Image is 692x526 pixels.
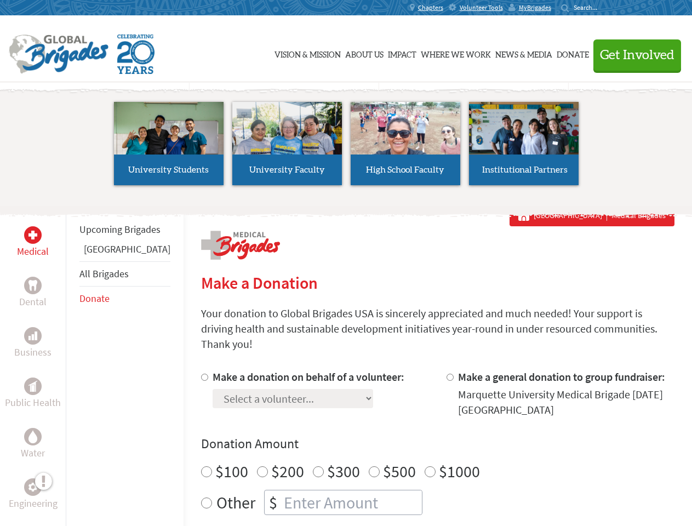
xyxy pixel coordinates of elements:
a: High School Faculty [351,102,460,185]
label: $500 [383,461,416,482]
span: University Students [128,165,209,174]
li: Donate [79,287,170,311]
label: $300 [327,461,360,482]
img: Business [28,331,37,340]
img: Global Brigades Logo [9,35,108,74]
label: Make a general donation to group fundraiser: [458,370,665,384]
a: BusinessBusiness [14,327,52,360]
p: Water [21,445,45,461]
a: Where We Work [421,26,491,81]
span: University Faculty [249,165,325,174]
a: WaterWater [21,428,45,461]
p: Public Health [5,395,61,410]
div: Water [24,428,42,445]
span: Volunteer Tools [460,3,503,12]
img: menu_brigades_submenu_1.jpg [114,102,224,175]
img: Public Health [28,381,37,392]
span: Institutional Partners [482,165,568,174]
a: News & Media [495,26,552,81]
img: menu_brigades_submenu_3.jpg [351,102,460,155]
button: Get Involved [593,39,681,71]
label: Other [216,490,255,515]
a: Impact [388,26,416,81]
p: Your donation to Global Brigades USA is sincerely appreciated and much needed! Your support is dr... [201,306,674,352]
div: Business [24,327,42,345]
img: Global Brigades Celebrating 20 Years [117,35,155,74]
span: MyBrigades [519,3,551,12]
li: All Brigades [79,261,170,287]
img: menu_brigades_submenu_4.jpg [469,102,579,175]
a: All Brigades [79,267,129,280]
h4: Donation Amount [201,435,674,453]
div: Medical [24,226,42,244]
div: Dental [24,277,42,294]
img: Medical [28,231,37,239]
span: Chapters [418,3,443,12]
div: Marquette University Medical Brigade [DATE] [GEOGRAPHIC_DATA] [458,387,674,418]
img: Engineering [28,483,37,491]
p: Engineering [9,496,58,511]
a: University Students [114,102,224,185]
p: Business [14,345,52,360]
a: EngineeringEngineering [9,478,58,511]
a: [GEOGRAPHIC_DATA] [84,243,170,255]
a: MedicalMedical [17,226,49,259]
p: Medical [17,244,49,259]
li: Panama [79,242,170,261]
a: University Faculty [232,102,342,185]
input: Enter Amount [282,490,422,514]
p: Dental [19,294,47,310]
img: logo-medical.png [201,231,280,260]
a: About Us [345,26,384,81]
li: Upcoming Brigades [79,218,170,242]
a: DentalDental [19,277,47,310]
img: menu_brigades_submenu_2.jpg [232,102,342,175]
h2: Make a Donation [201,273,674,293]
img: Water [28,430,37,443]
a: Donate [79,292,110,305]
input: Search... [574,3,605,12]
span: High School Faculty [366,165,444,174]
span: Get Involved [600,49,674,62]
label: $200 [271,461,304,482]
label: $100 [215,461,248,482]
label: Make a donation on behalf of a volunteer: [213,370,404,384]
div: Engineering [24,478,42,496]
img: Dental [28,280,37,290]
div: Public Health [24,378,42,395]
a: Donate [557,26,589,81]
div: $ [265,490,282,514]
a: Institutional Partners [469,102,579,185]
a: Upcoming Brigades [79,223,161,236]
label: $1000 [439,461,480,482]
a: Vision & Mission [274,26,341,81]
a: Public HealthPublic Health [5,378,61,410]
